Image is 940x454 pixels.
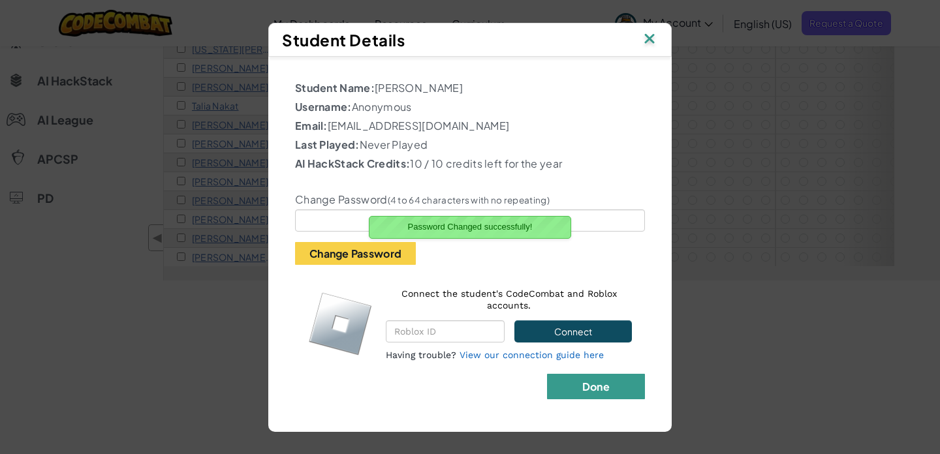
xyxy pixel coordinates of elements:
img: IconClose.svg [641,30,658,50]
b: Username: [295,100,352,113]
p: [PERSON_NAME] [295,80,645,96]
button: Change Password [295,242,416,265]
p: 10 / 10 credits left for the year [295,156,645,172]
p: Anonymous [295,99,645,115]
p: Never Played [295,137,645,153]
b: Last Played: [295,138,360,151]
small: (4 to 64 characters with no repeating) [388,194,550,205]
b: Student Name: [295,81,375,95]
span: Student Details [282,30,405,50]
span: Password Changed successfully! [408,222,533,232]
b: Email: [295,119,328,132]
p: [EMAIL_ADDRESS][DOMAIN_NAME] [295,118,645,134]
b: AI HackStack Credits: [295,157,410,170]
label: Change Password [295,193,550,206]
